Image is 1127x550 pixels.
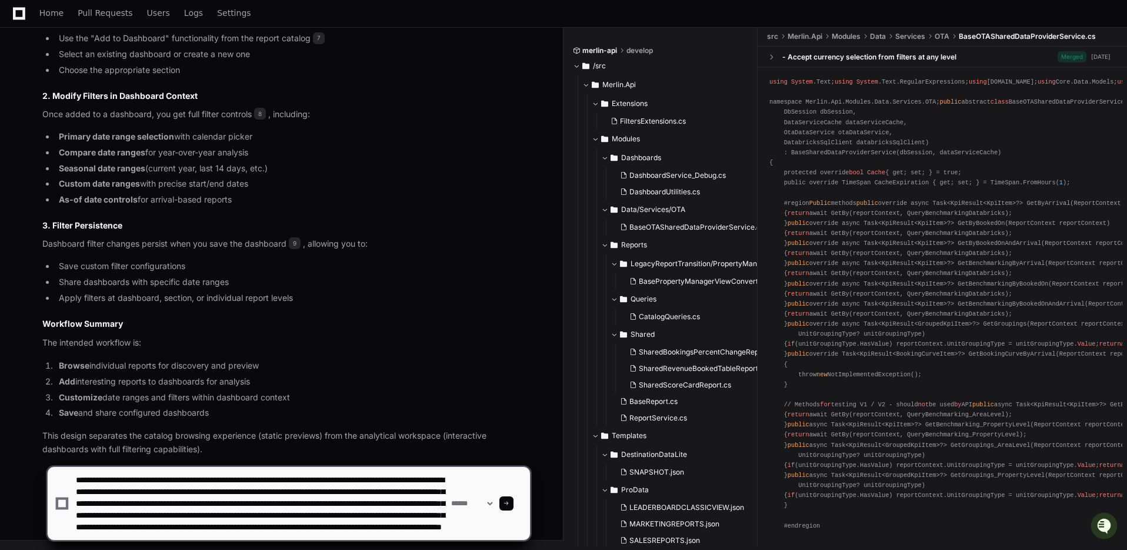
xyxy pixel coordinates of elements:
[582,75,758,94] button: Merlin.Api
[1038,78,1056,85] span: using
[621,205,685,214] span: Data/Services/OTA
[625,360,779,377] button: SharedRevenueBookedTableReport.cs
[582,59,589,73] svg: Directory
[639,347,778,357] span: SharedBookingsPercentChangeReport.cs
[83,184,142,193] a: Powered byPylon
[870,32,886,41] span: Data
[940,98,962,105] span: public
[625,377,779,393] button: SharedScoreCardReport.cs
[592,426,768,445] button: Templates
[55,291,530,305] li: Apply filters at dashboard, section, or individual report levels
[55,146,530,160] li: for year-over-year analysis
[55,391,530,405] li: date ranges and filters within dashboard context
[592,78,599,92] svg: Directory
[601,200,777,219] button: Data/Services/OTA
[769,78,788,85] span: using
[42,237,530,251] p: Dashboard filter changes persist when you save the dashboard , allowing you to:
[601,445,768,464] button: DestinationDataLite
[639,312,700,322] span: CatalogQueries.cs
[625,344,779,360] button: SharedBookingsPercentChangeReport.cs
[621,240,647,250] span: Reports
[856,78,878,85] span: System
[788,431,809,438] span: return
[582,46,617,55] span: merlin-api
[147,9,170,16] span: Users
[612,431,646,440] span: Templates
[895,32,925,41] span: Services
[53,100,162,109] div: We're available if you need us!
[55,276,530,289] li: Share dashboards with specific date ranges
[12,147,31,174] img: Robert Klasen
[918,401,929,408] span: not
[612,134,640,144] span: Modules
[767,32,778,41] span: src
[788,441,809,448] span: public
[1059,179,1063,186] span: 1
[615,410,779,426] button: ReportService.cs
[104,158,128,167] span: [DATE]
[217,9,251,16] span: Settings
[182,126,214,140] button: See all
[601,97,608,111] svg: Directory
[615,184,770,200] button: DashboardUtilities.cs
[59,194,138,204] strong: As-of date controls
[55,375,530,389] li: interesting reports to dashboards for analysis
[959,32,1096,41] span: BaseOTASharedDataProviderService.cs
[606,113,761,130] button: FiltersExtensions.cs
[856,199,878,206] span: public
[55,193,530,207] li: for arrival-based reports
[55,130,530,144] li: with calendar picker
[835,78,853,85] span: using
[39,9,64,16] span: Home
[820,401,831,408] span: for
[55,48,530,61] li: Select an existing dashboard or create a new one
[615,393,779,410] button: BaseReport.cs
[611,325,786,344] button: Shared
[1058,51,1086,62] span: Merged
[55,260,530,273] li: Save custom filter configurations
[788,411,809,418] span: return
[788,32,822,41] span: Merlin.Api
[631,330,655,339] span: Shared
[12,128,79,138] div: Past conversations
[788,340,795,347] span: if
[184,9,203,16] span: Logs
[782,52,956,61] div: - Accept currency selection from filters at any level
[59,360,89,370] strong: Browse
[615,167,770,184] button: DashboardService_Debug.cs
[25,88,46,109] img: 8294786374016_798e290d9caffa94fd1d_72.jpg
[625,273,779,290] button: BasePropertyManagerViewConverter.cs
[611,238,618,252] svg: Directory
[620,327,627,342] svg: Directory
[972,401,994,408] span: public
[816,370,827,377] span: new
[1099,340,1121,347] span: return
[867,169,885,176] span: Cache
[59,407,78,418] strong: Save
[36,158,95,167] span: [PERSON_NAME]
[1089,511,1121,543] iframe: Open customer support
[55,406,530,420] li: and share configured dashboards
[55,64,530,77] li: Choose the appropriate section
[611,151,618,165] svg: Directory
[59,131,174,141] strong: Primary date range selection
[53,88,193,100] div: Start new chat
[593,61,606,71] span: /src
[631,259,786,269] span: LegacyReportTransition/PropertyManagerViews
[788,229,809,236] span: return
[42,108,530,121] p: Once added to a dashboard, you get full filter controls , including:
[1091,52,1111,61] div: [DATE]
[611,254,786,273] button: LegacyReportTransition/PropertyManagerViews
[788,310,809,317] span: return
[620,117,686,126] span: FiltersExtensions.cs
[935,32,949,41] span: OTA
[788,320,809,327] span: public
[42,90,530,102] h3: 2. Modify Filters in Dashboard Context
[809,199,831,206] span: Public
[991,98,1009,105] span: class
[788,250,809,257] span: return
[55,162,530,175] li: (current year, last 14 days, etc.)
[42,318,530,330] h2: Workflow Summary
[969,78,987,85] span: using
